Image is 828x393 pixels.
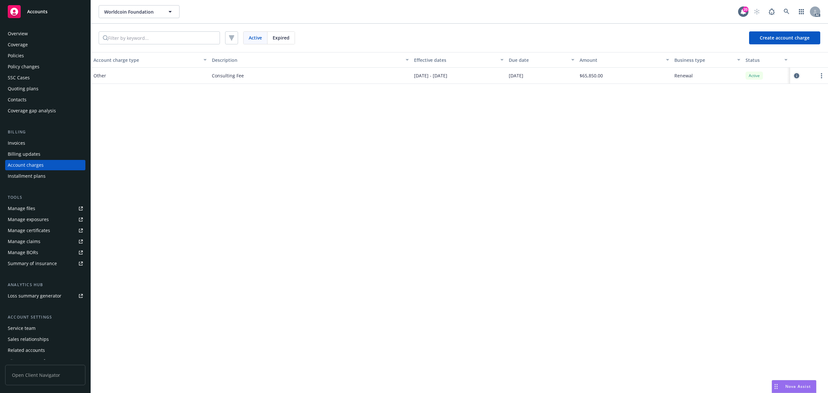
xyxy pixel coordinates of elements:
a: Client navigator features [5,356,85,366]
div: Coverage gap analysis [8,106,56,116]
a: Contacts [5,95,85,105]
a: Manage claims [5,236,85,247]
div: Quoting plans [8,84,38,94]
a: Account charges [5,160,85,170]
button: Effective dates [411,52,506,68]
div: Summary of insurance [8,258,57,269]
div: Loss summary generator [8,291,61,301]
div: Tools [5,194,85,201]
span: Nova Assist [785,384,811,389]
button: Account charge type [91,52,209,68]
div: Manage claims [8,236,40,247]
span: Expired [273,34,289,41]
a: Service team [5,323,85,333]
a: Policies [5,51,85,61]
a: Policy changes [5,62,85,72]
a: Installment plans [5,171,85,181]
div: Manage certificates [8,225,50,236]
div: Policies [8,51,24,61]
a: Manage certificates [5,225,85,236]
div: Invoices [8,138,25,148]
div: Manage exposures [8,214,49,225]
button: Worldcoin Foundation [99,5,180,18]
input: Filter by keyword... [108,32,220,44]
div: Manage files [8,203,35,214]
span: [DATE] [509,72,523,79]
div: Active [746,72,763,80]
button: Due date [506,52,577,68]
div: Installment plans [8,171,46,181]
div: Coverage [8,39,28,50]
a: Switch app [795,5,808,18]
button: Business type [672,52,743,68]
button: Description [209,52,411,68]
a: Related accounts [5,345,85,355]
span: Worldcoin Foundation [104,8,160,15]
div: SSC Cases [8,73,30,83]
div: Effective dates [414,57,496,63]
a: Summary of insurance [5,258,85,269]
div: Client navigator features [8,356,61,366]
div: Billing [5,129,85,135]
a: Manage exposures [5,214,85,225]
div: Billing updates [8,149,40,159]
a: more [818,72,825,80]
a: Coverage gap analysis [5,106,85,116]
div: Amount [580,57,662,63]
a: circleInformation [793,72,801,80]
div: Analytics hub [5,282,85,288]
div: Contacts [8,95,27,105]
a: Invoices [5,138,85,148]
div: Sales relationships [8,334,49,344]
a: Loss summary generator [5,291,85,301]
a: Billing updates [5,149,85,159]
div: Policy changes [8,62,39,72]
a: Quoting plans [5,84,85,94]
div: Drag to move [772,380,780,393]
button: Status [743,52,790,68]
span: Consulting Fee [212,72,244,79]
span: Other [93,72,106,79]
a: Coverage [5,39,85,50]
a: SSC Cases [5,73,85,83]
span: Create account charge [760,35,810,41]
button: Amount [577,52,672,68]
div: Service team [8,323,36,333]
a: Overview [5,28,85,39]
button: Create account charge [749,31,820,44]
div: Overview [8,28,28,39]
a: Accounts [5,3,85,21]
a: Report a Bug [765,5,778,18]
div: Account settings [5,314,85,320]
div: Account charge type [93,57,200,63]
div: Related accounts [8,345,45,355]
svg: Search [103,35,108,40]
a: Sales relationships [5,334,85,344]
a: Manage files [5,203,85,214]
div: Status [746,57,780,63]
a: Manage BORs [5,247,85,258]
a: Start snowing [750,5,763,18]
span: Active [249,34,262,41]
div: 20 [743,6,748,12]
span: [DATE] - [DATE] [414,72,447,79]
span: Open Client Navigator [5,365,85,385]
span: Renewal [674,72,693,79]
button: Nova Assist [772,380,816,393]
span: $65,850.00 [580,72,603,79]
div: Due date [509,57,568,63]
span: Accounts [27,9,48,14]
a: Search [780,5,793,18]
div: Manage BORs [8,247,38,258]
div: Account charges [8,160,44,170]
div: Business type [674,57,733,63]
div: Description [212,57,402,63]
